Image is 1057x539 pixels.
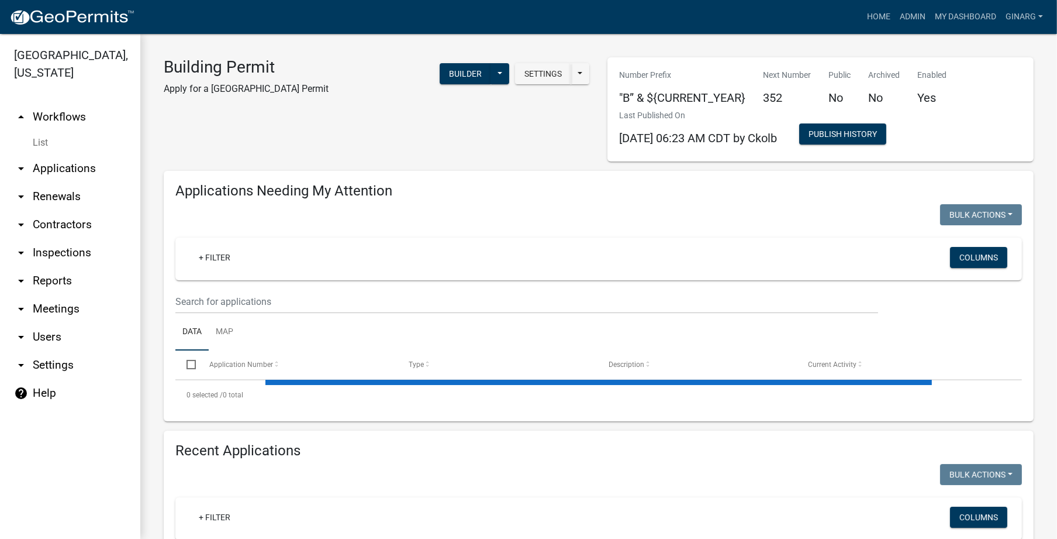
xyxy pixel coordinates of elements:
p: Next Number [763,69,811,81]
h4: Applications Needing My Attention [175,183,1022,200]
a: Map [209,314,240,351]
span: Type [409,361,424,369]
i: arrow_drop_down [14,358,28,372]
span: Current Activity [809,361,857,369]
button: Columns [950,507,1007,528]
a: Data [175,314,209,351]
datatable-header-cell: Description [597,351,797,379]
p: Last Published On [619,109,777,122]
datatable-header-cell: Select [175,351,198,379]
h4: Recent Applications [175,442,1022,459]
button: Settings [515,63,571,84]
h5: "B” & ${CURRENT_YEAR} [619,91,745,105]
wm-modal-confirm: Workflow Publish History [799,131,886,140]
h5: No [828,91,851,105]
i: arrow_drop_down [14,330,28,344]
button: Bulk Actions [940,204,1022,225]
p: Enabled [917,69,947,81]
span: Description [609,361,644,369]
i: arrow_drop_down [14,302,28,316]
a: My Dashboard [930,6,1001,28]
a: + Filter [189,507,240,528]
a: + Filter [189,247,240,268]
button: Columns [950,247,1007,268]
span: Application Number [209,361,273,369]
a: ginarg [1001,6,1048,28]
a: Admin [895,6,930,28]
i: arrow_drop_down [14,190,28,204]
i: help [14,386,28,400]
i: arrow_drop_down [14,162,28,176]
button: Publish History [799,123,886,145]
p: Apply for a [GEOGRAPHIC_DATA] Permit [164,82,329,96]
i: arrow_drop_down [14,246,28,260]
i: arrow_drop_up [14,110,28,124]
i: arrow_drop_down [14,274,28,288]
h3: Building Permit [164,57,329,77]
span: 0 selected / [186,391,223,399]
p: Number Prefix [619,69,745,81]
p: Public [828,69,851,81]
h5: Yes [917,91,947,105]
input: Search for applications [175,290,878,314]
a: Home [862,6,895,28]
datatable-header-cell: Current Activity [797,351,997,379]
datatable-header-cell: Type [398,351,597,379]
div: 0 total [175,380,1022,410]
span: [DATE] 06:23 AM CDT by Ckolb [619,131,777,145]
i: arrow_drop_down [14,218,28,232]
datatable-header-cell: Application Number [198,351,398,379]
button: Builder [440,63,491,84]
h5: No [868,91,900,105]
p: Archived [868,69,900,81]
h5: 352 [763,91,811,105]
button: Bulk Actions [940,464,1022,485]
